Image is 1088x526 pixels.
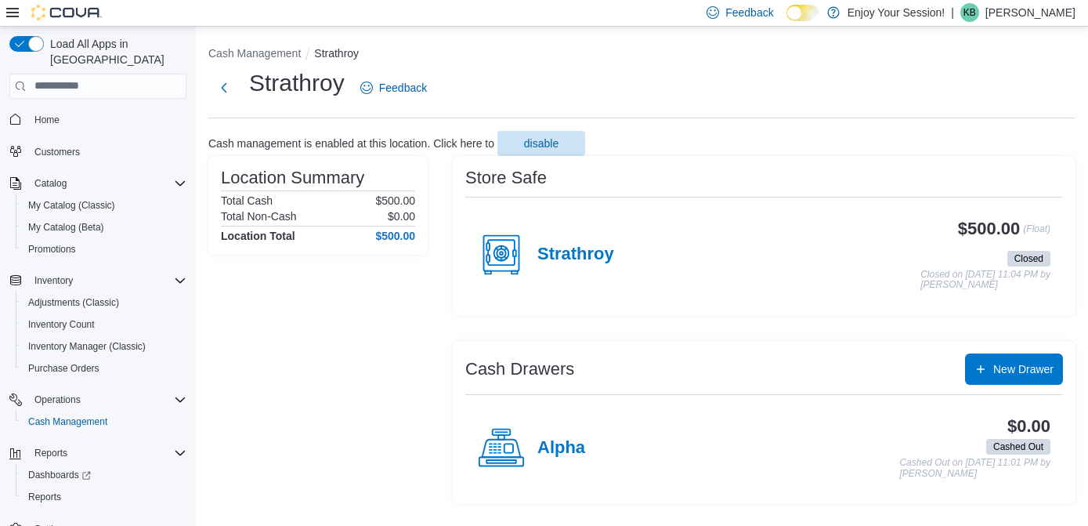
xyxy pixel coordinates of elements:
[524,136,558,151] span: disable
[16,292,193,314] button: Adjustments (Classic)
[28,221,104,234] span: My Catalog (Beta)
[985,3,1075,22] p: [PERSON_NAME]
[899,458,1050,479] p: Cashed Out on [DATE] 11:01 PM by [PERSON_NAME]
[28,390,87,409] button: Operations
[44,36,186,67] span: Load All Apps in [GEOGRAPHIC_DATA]
[314,47,359,60] button: Strathroy
[22,196,186,215] span: My Catalog (Classic)
[16,314,193,336] button: Inventory Count
[28,143,86,161] a: Customers
[16,357,193,379] button: Purchase Orders
[848,3,945,22] p: Enjoy Your Session!
[986,439,1050,455] span: Cashed Out
[221,194,273,207] h6: Total Cash
[22,337,152,356] a: Inventory Manager (Classic)
[965,354,1063,385] button: New Drawer
[1014,252,1043,266] span: Closed
[34,447,67,459] span: Reports
[28,390,186,409] span: Operations
[465,169,547,187] h3: Store Safe
[221,169,364,187] h3: Location Summary
[22,488,67,506] a: Reports
[354,72,433,103] a: Feedback
[16,216,193,238] button: My Catalog (Beta)
[34,114,60,126] span: Home
[28,318,95,331] span: Inventory Count
[28,444,74,463] button: Reports
[22,337,186,356] span: Inventory Manager (Classic)
[34,177,67,190] span: Catalog
[786,5,819,21] input: Dark Mode
[22,412,186,431] span: Cash Management
[22,293,186,312] span: Adjustments (Classic)
[22,359,106,378] a: Purchase Orders
[16,194,193,216] button: My Catalog (Classic)
[16,411,193,433] button: Cash Management
[725,5,773,20] span: Feedback
[22,412,114,431] a: Cash Management
[34,146,80,158] span: Customers
[208,47,301,60] button: Cash Management
[16,486,193,508] button: Reports
[208,45,1075,64] nav: An example of EuiBreadcrumbs
[3,140,193,163] button: Customers
[28,111,66,129] a: Home
[16,464,193,486] a: Dashboards
[379,80,427,96] span: Feedback
[1023,219,1050,248] p: (Float)
[28,491,61,503] span: Reports
[28,444,186,463] span: Reports
[22,218,186,237] span: My Catalog (Beta)
[3,442,193,464] button: Reports
[28,415,107,428] span: Cash Management
[34,274,73,287] span: Inventory
[537,438,585,459] h4: Alpha
[22,488,186,506] span: Reports
[31,5,102,20] img: Cova
[22,293,125,312] a: Adjustments (Classic)
[16,336,193,357] button: Inventory Manager (Classic)
[22,240,186,259] span: Promotions
[34,394,81,406] span: Operations
[951,3,954,22] p: |
[537,245,614,265] h4: Strathroy
[249,67,345,99] h1: Strathroy
[28,174,73,193] button: Catalog
[22,218,110,237] a: My Catalog (Beta)
[1007,417,1050,436] h3: $0.00
[221,210,297,223] h6: Total Non-Cash
[22,315,186,334] span: Inventory Count
[497,131,585,156] button: disable
[993,440,1043,454] span: Cashed Out
[28,142,186,161] span: Customers
[22,466,97,484] a: Dashboards
[28,271,79,290] button: Inventory
[1007,251,1050,267] span: Closed
[28,243,76,256] span: Promotions
[208,72,240,103] button: Next
[958,219,1020,238] h3: $500.00
[3,108,193,131] button: Home
[3,172,193,194] button: Catalog
[3,270,193,292] button: Inventory
[28,296,119,309] span: Adjustments (Classic)
[375,194,415,207] p: $500.00
[993,361,1054,377] span: New Drawer
[920,270,1050,291] p: Closed on [DATE] 11:04 PM by [PERSON_NAME]
[375,230,415,242] h4: $500.00
[960,3,979,22] div: Katie Bast
[28,271,186,290] span: Inventory
[28,340,146,353] span: Inventory Manager (Classic)
[465,360,574,379] h3: Cash Drawers
[22,466,186,484] span: Dashboards
[3,389,193,411] button: Operations
[963,3,976,22] span: KB
[28,469,91,481] span: Dashboards
[28,199,115,212] span: My Catalog (Classic)
[28,362,99,375] span: Purchase Orders
[786,21,787,22] span: Dark Mode
[208,137,494,150] p: Cash management is enabled at this location. Click here to
[388,210,415,223] p: $0.00
[16,238,193,260] button: Promotions
[22,196,121,215] a: My Catalog (Classic)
